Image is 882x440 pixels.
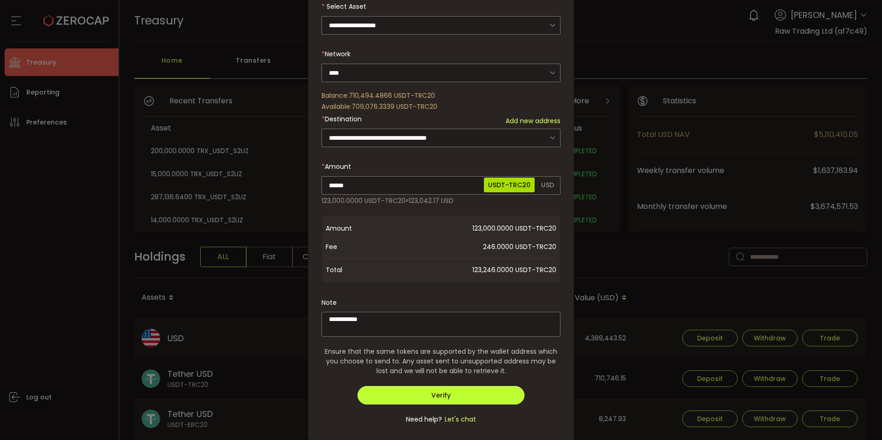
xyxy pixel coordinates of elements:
span: Need help? [406,415,442,424]
span: Total [326,261,399,279]
span: 123,042.17 USD [409,196,453,205]
span: Verify [431,391,451,400]
span: Ensure that the same tokens are supported by the wallet address which you choose to send to. Any ... [322,347,560,376]
span: 123,246.0000 USDT-TRC20 [399,261,556,279]
span: 710,494.4866 USDT-TRC20 [349,91,435,100]
span: Let's chat [442,415,476,424]
span: Amount [326,219,399,238]
span: Fee [326,238,399,256]
span: 123,000.0000 USDT-TRC20 [399,219,556,238]
span: Amount [325,162,351,171]
span: 123,000.0000 USDT-TRC20 [322,196,405,205]
span: Destination [325,114,362,124]
span: USDT-TRC20 [484,178,535,192]
span: Add new address [506,116,560,126]
iframe: Chat Widget [836,396,882,440]
label: Note [322,298,337,307]
span: USD [537,178,558,192]
span: 246.0000 USDT-TRC20 [399,238,556,256]
span: Available: [322,102,352,111]
button: Verify [358,386,525,404]
span: 709,076.3339 USDT-TRC20 [352,102,437,111]
span: ≈ [405,196,409,205]
span: Balance: [322,91,349,100]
